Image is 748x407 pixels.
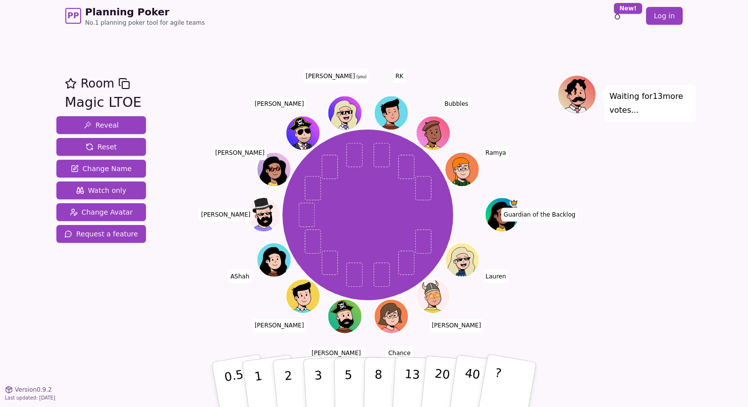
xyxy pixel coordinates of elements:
span: Click to change your name [393,70,406,84]
span: Click to change your name [501,208,578,222]
button: New! [608,7,626,25]
span: Click to change your name [386,346,413,360]
span: Click to change your name [303,70,369,84]
a: Log in [646,7,683,25]
button: Request a feature [56,225,146,243]
span: Click to change your name [252,319,307,333]
span: Click to change your name [442,97,470,111]
span: Change Name [71,164,132,174]
button: Reveal [56,116,146,134]
span: Click to change your name [199,208,253,222]
span: Click to change your name [228,270,252,283]
span: PP [67,10,79,22]
button: Add as favourite [65,75,77,92]
p: Waiting for 13 more votes... [609,90,691,117]
span: Click to change your name [429,319,484,333]
span: (you) [355,75,367,80]
button: Change Avatar [56,203,146,221]
span: Last updated: [DATE] [5,395,55,401]
span: Version 0.9.2 [15,386,52,394]
span: Watch only [76,185,127,195]
div: New! [614,3,642,14]
span: Click to change your name [483,270,509,283]
button: Click to change your avatar [328,97,361,129]
span: Reveal [84,120,119,130]
span: Planning Poker [85,5,205,19]
button: Change Name [56,160,146,178]
div: Magic LTOE [65,92,141,113]
span: Change Avatar [70,207,133,217]
a: PPPlanning PokerNo.1 planning poker tool for agile teams [65,5,205,27]
span: Click to change your name [213,146,267,160]
span: Click to change your name [252,97,307,111]
span: Reset [86,142,117,152]
span: Click to change your name [309,346,364,360]
span: Request a feature [64,229,138,239]
button: Version0.9.2 [5,386,52,394]
span: No.1 planning poker tool for agile teams [85,19,205,27]
span: Room [81,75,114,92]
span: Click to change your name [483,146,509,160]
button: Reset [56,138,146,156]
button: Watch only [56,181,146,199]
span: Guardian of the Backlog is the host [510,199,518,207]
